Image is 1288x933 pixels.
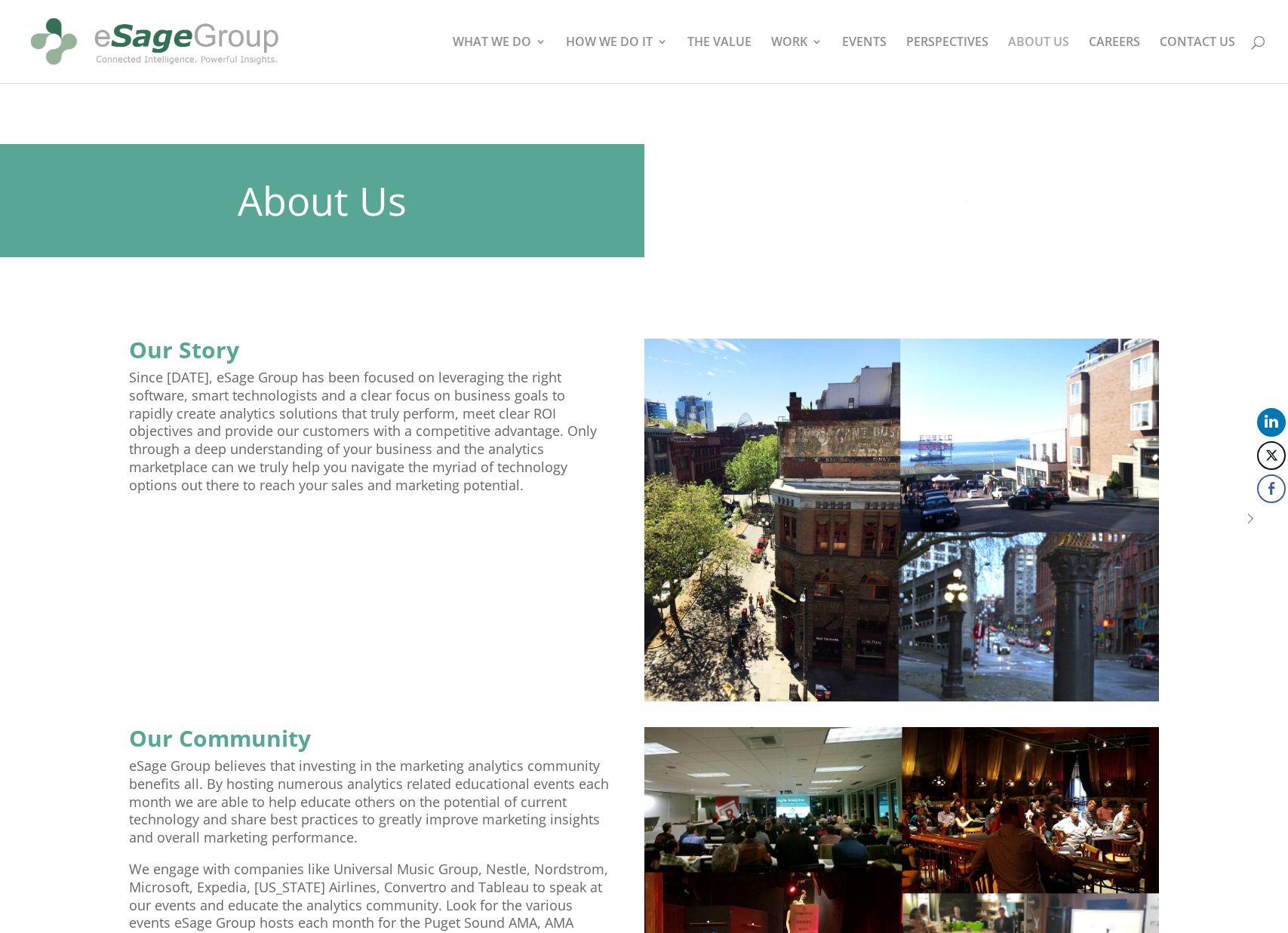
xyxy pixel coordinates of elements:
[1257,474,1286,503] button: Facebook Share
[129,757,610,861] p: eSage Group believes that investing in the marketing analytics community benefits all. By hosting...
[129,369,610,508] p: Since [DATE], eSage Group has been focused on leveraging the right software, smart technologists ...
[1089,36,1140,83] a: CAREERS
[26,6,284,77] img: eSage Group
[453,36,546,83] a: WHAT WE DO
[1257,441,1286,470] button: Twitter Share
[1008,36,1069,83] a: ABOUT US
[1257,408,1286,437] button: LinkedIn Share
[687,36,752,83] a: THE VALUE
[129,334,239,365] strong: Our Story
[771,36,822,83] a: WORK
[566,36,668,83] a: HOW WE DO IT
[842,36,887,83] a: EVENTS
[906,36,988,83] a: PERSPECTIVES
[129,723,311,753] strong: Our Community
[1160,36,1235,83] a: CONTACT US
